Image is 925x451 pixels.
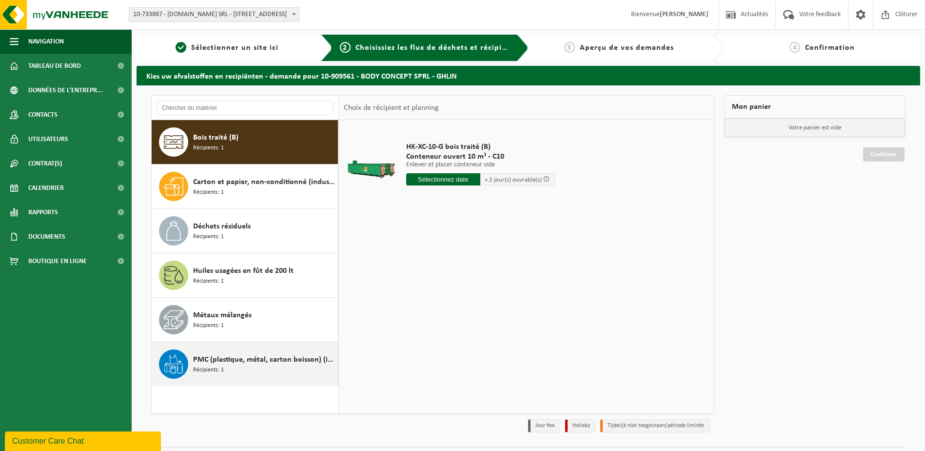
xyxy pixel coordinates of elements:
[564,42,575,53] span: 3
[157,101,334,115] input: Chercher du matériel
[193,132,238,143] span: Bois traité (B)
[28,29,64,54] span: Navigation
[176,42,186,53] span: 1
[724,95,905,119] div: Mon panier
[580,44,674,52] span: Aperçu de vos demandes
[193,321,224,330] span: Récipients: 1
[406,173,480,185] input: Sélectionnez date
[152,298,338,342] button: Métaux mélangés Récipients: 1
[485,177,542,183] span: + 2 jour(s) ouvrable(s)
[193,366,224,375] span: Récipients: 1
[141,42,313,54] a: 1Sélectionner un site ici
[193,232,224,242] span: Récipients: 1
[193,221,251,232] span: Déchets résiduels
[193,265,294,277] span: Huiles usagées en fût de 200 lt
[863,147,905,162] a: Continuer
[355,44,518,52] span: Choisissiez les flux de déchets et récipients
[193,188,224,197] span: Récipients: 1
[600,419,709,432] li: Tijdelijk niet toegestaan/période limitée
[152,120,338,164] button: Bois traité (B) Récipients: 1
[660,11,709,18] strong: [PERSON_NAME]
[191,44,278,52] span: Sélectionner un site ici
[129,8,299,21] span: 10-733887 - BODY-CONCEPT.BE SRL - 7011 GHLIN, RUE DE DOUVRAIN 13
[805,44,855,52] span: Confirmation
[193,143,224,153] span: Récipients: 1
[193,354,335,366] span: PMC (plastique, métal, carton boisson) (industriel)
[28,78,103,102] span: Données de l'entrepr...
[528,419,560,432] li: Jour fixe
[406,152,554,162] span: Conteneur ouvert 10 m³ - C10
[129,7,299,22] span: 10-733887 - BODY-CONCEPT.BE SRL - 7011 GHLIN, RUE DE DOUVRAIN 13
[406,162,554,168] p: Enlever et placer conteneur vide
[406,142,554,152] span: HK-XC-10-G bois traité (B)
[340,42,351,53] span: 2
[28,225,65,249] span: Documents
[28,54,81,78] span: Tableau de bord
[28,176,64,200] span: Calendrier
[725,119,905,137] p: Votre panier est vide
[5,430,163,451] iframe: chat widget
[789,42,800,53] span: 4
[28,249,87,273] span: Boutique en ligne
[193,277,224,286] span: Récipients: 1
[28,102,58,127] span: Contacts
[152,253,338,298] button: Huiles usagées en fût de 200 lt Récipients: 1
[193,309,252,321] span: Métaux mélangés
[152,164,338,209] button: Carton et papier, non-conditionné (industriel) Récipients: 1
[28,127,68,151] span: Utilisateurs
[28,151,62,176] span: Contrat(s)
[152,209,338,253] button: Déchets résiduels Récipients: 1
[28,200,58,225] span: Rapports
[152,342,338,386] button: PMC (plastique, métal, carton boisson) (industriel) Récipients: 1
[339,96,444,120] div: Choix de récipient et planning
[137,66,920,85] h2: Kies uw afvalstoffen en recipiënten - demande pour 10-909561 - BODY CONCEPT SPRL - GHLIN
[565,419,595,432] li: Holiday
[193,176,335,188] span: Carton et papier, non-conditionné (industriel)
